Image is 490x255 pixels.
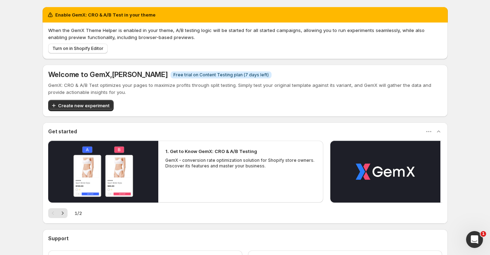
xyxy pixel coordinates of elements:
span: 1 [481,231,486,237]
button: Next [58,208,68,218]
p: GemX: CRO & A/B Test optimizes your pages to maximize profits through split testing. Simply test ... [48,82,442,96]
h3: Support [48,235,69,242]
p: When the GemX Theme Helper is enabled in your theme, A/B testing logic will be started for all st... [48,27,442,41]
button: Turn on in Shopify Editor [48,44,108,53]
nav: Pagination [48,208,68,218]
span: Free trial on Content Testing plan (7 days left) [173,72,269,78]
button: Play video [330,141,440,203]
button: Play video [48,141,158,203]
iframe: Intercom live chat [466,231,483,248]
h2: Enable GemX: CRO & A/B Test in your theme [55,11,155,18]
h5: Welcome to GemX [48,70,168,79]
h2: 1. Get to Know GemX: CRO & A/B Testing [165,148,257,155]
p: GemX - conversion rate optimization solution for Shopify store owners. Discover its features and ... [165,158,317,169]
button: Create new experiment [48,100,114,111]
h3: Get started [48,128,77,135]
span: 1 / 2 [75,210,82,217]
span: Turn on in Shopify Editor [52,46,103,51]
span: Create new experiment [58,102,109,109]
span: , [PERSON_NAME] [110,70,168,79]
